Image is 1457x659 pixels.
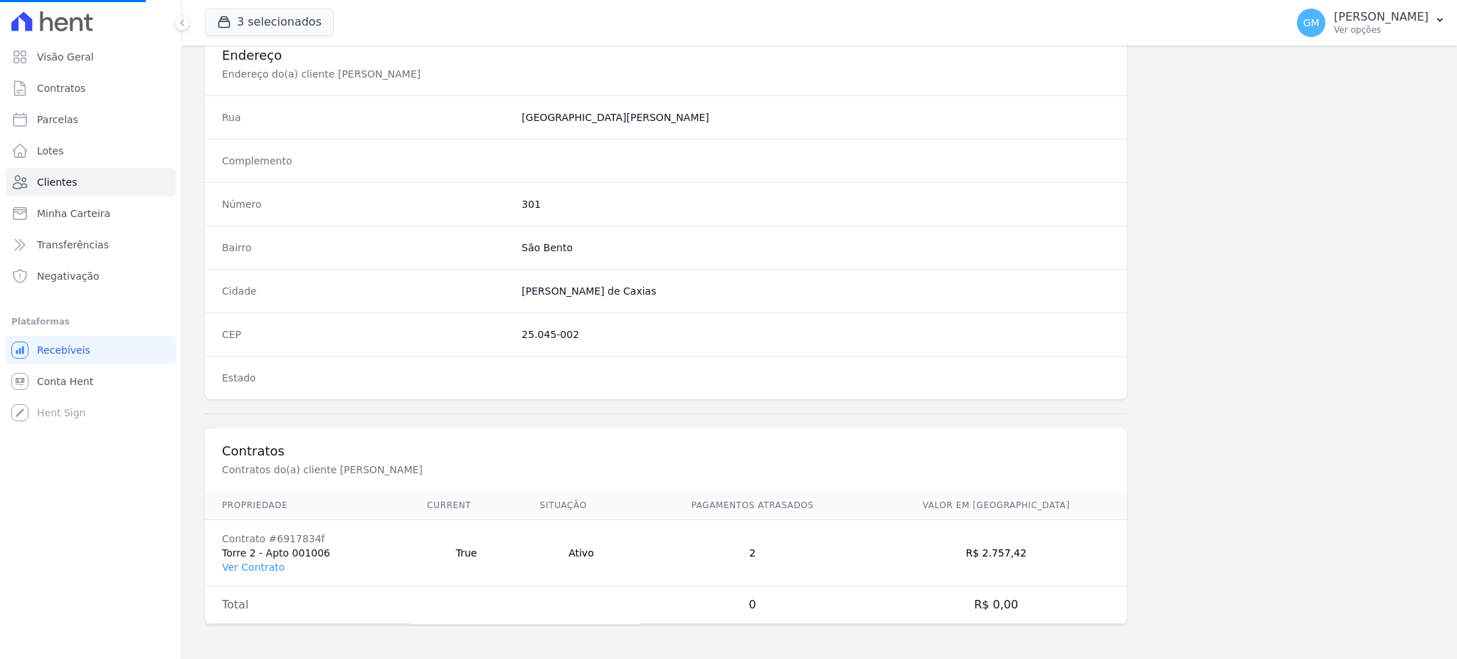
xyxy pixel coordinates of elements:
a: Ver Contrato [222,562,285,573]
a: Lotes [6,137,176,165]
dt: CEP [222,327,510,342]
a: Clientes [6,168,176,196]
td: Total [205,586,410,624]
th: Pagamentos Atrasados [640,491,865,520]
span: Contratos [37,81,85,95]
dd: [PERSON_NAME] de Caxias [521,284,1110,298]
dt: Bairro [222,241,510,255]
dt: Cidade [222,284,510,298]
dd: [GEOGRAPHIC_DATA][PERSON_NAME] [521,110,1110,125]
span: Lotes [37,144,64,158]
a: Recebíveis [6,336,176,364]
td: 0 [640,586,865,624]
a: Transferências [6,231,176,259]
span: Visão Geral [37,50,94,64]
a: Conta Hent [6,367,176,396]
th: Valor em [GEOGRAPHIC_DATA] [865,491,1127,520]
span: Transferências [37,238,109,252]
dd: 25.045-002 [521,327,1110,342]
p: [PERSON_NAME] [1334,10,1429,24]
dt: Número [222,197,510,211]
p: Endereço do(a) cliente [PERSON_NAME] [222,67,700,81]
a: Minha Carteira [6,199,176,228]
span: GM [1303,18,1320,28]
span: Minha Carteira [37,206,110,221]
th: Situação [523,491,640,520]
th: Current [410,491,522,520]
a: Negativação [6,262,176,290]
th: Propriedade [205,491,410,520]
td: Ativo [523,520,640,586]
dt: Complemento [222,154,510,168]
h3: Endereço [222,47,1110,64]
div: Contrato #6917834f [222,532,393,546]
a: Contratos [6,74,176,102]
td: 2 [640,520,865,586]
a: Parcelas [6,105,176,134]
td: R$ 2.757,42 [865,520,1127,586]
button: 3 selecionados [205,9,334,36]
dd: São Bento [521,241,1110,255]
dt: Estado [222,371,510,385]
span: Clientes [37,175,77,189]
dt: Rua [222,110,510,125]
dd: 301 [521,197,1110,211]
td: R$ 0,00 [865,586,1127,624]
span: Parcelas [37,112,78,127]
span: Negativação [37,269,100,283]
td: Torre 2 - Apto 001006 [205,520,410,586]
h3: Contratos [222,443,1110,460]
span: Conta Hent [37,374,93,389]
td: True [410,520,522,586]
button: GM [PERSON_NAME] Ver opções [1286,3,1457,43]
a: Visão Geral [6,43,176,71]
p: Contratos do(a) cliente [PERSON_NAME] [222,463,700,477]
div: Plataformas [11,313,170,330]
span: Recebíveis [37,343,90,357]
p: Ver opções [1334,24,1429,36]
